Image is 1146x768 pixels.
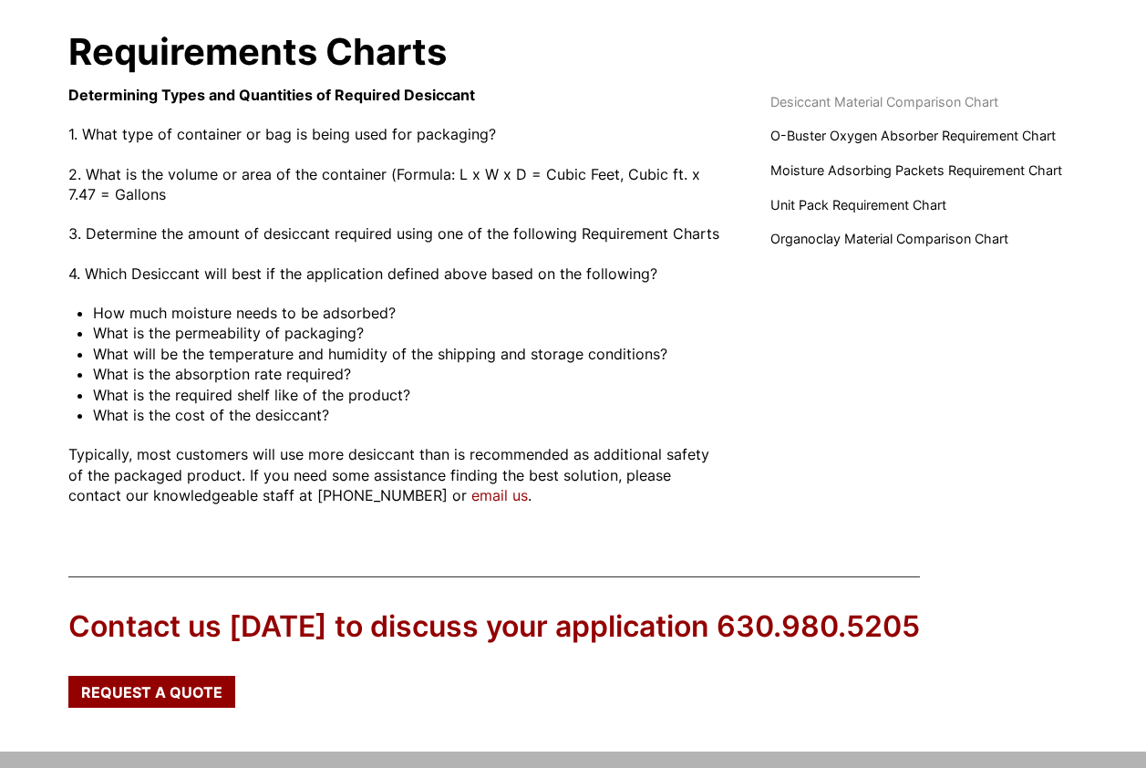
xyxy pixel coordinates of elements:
[68,86,475,104] strong: Determining Types and Quantities of Required Desiccant
[81,685,222,700] span: Request a Quote
[68,676,234,707] a: Request a Quote
[68,223,726,244] p: 3. Determine the amount of desiccant required using one of the following Requirement Charts
[68,124,726,144] p: 1. What type of container or bag is being used for packaging?
[93,303,727,323] li: How much moisture needs to be adsorbed?
[68,34,1077,70] h1: Requirements Charts
[770,195,946,215] a: Unit Pack Requirement Chart
[770,126,1056,146] a: O-Buster Oxygen Absorber Requirement Chart
[68,607,920,648] div: Contact us [DATE] to discuss your application 630.980.5205
[471,486,528,504] a: email us
[770,229,1008,249] a: Organoclay Material Comparison Chart
[770,92,998,112] a: Desiccant Material Comparison Chart
[68,164,726,205] p: 2. What is the volume or area of the container (Formula: L x W x D = Cubic Feet, Cubic ft. x 7.47...
[68,264,726,284] p: 4. Which Desiccant will best if the application defined above based on the following?
[93,364,727,384] li: What is the absorption rate required?
[93,385,727,405] li: What is the required shelf like of the product?
[93,323,727,343] li: What is the permeability of packaging?
[93,405,727,425] li: What is the cost of the desiccant?
[93,344,727,364] li: What will be the temperature and humidity of the shipping and storage conditions?
[770,161,1062,181] a: Moisture Adsorbing Packets Requirement Chart
[68,444,726,505] p: Typically, most customers will use more desiccant than is recommended as additional safety of the...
